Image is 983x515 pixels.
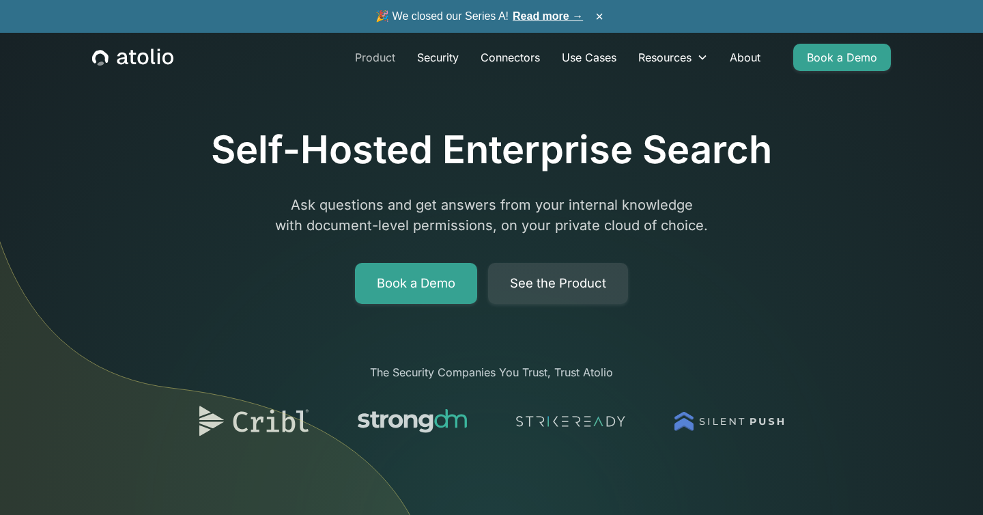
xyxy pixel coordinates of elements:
[406,44,470,71] a: Security
[719,44,771,71] a: About
[92,48,173,66] a: home
[793,44,891,71] a: Book a Demo
[344,44,406,71] a: Product
[470,44,551,71] a: Connectors
[211,127,772,173] h1: Self-Hosted Enterprise Search
[674,402,784,441] img: logo
[186,364,797,380] div: The Security Companies You Trust, Trust Atolio
[229,195,754,236] p: Ask questions and get answers from your internal knowledge with document-level permissions, on yo...
[591,9,608,24] button: ×
[638,49,692,66] div: Resources
[375,8,583,25] span: 🎉 We closed our Series A!
[551,44,627,71] a: Use Cases
[627,44,719,71] div: Resources
[516,402,625,441] img: logo
[513,10,583,22] a: Read more →
[488,263,628,304] a: See the Product
[355,263,477,304] a: Book a Demo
